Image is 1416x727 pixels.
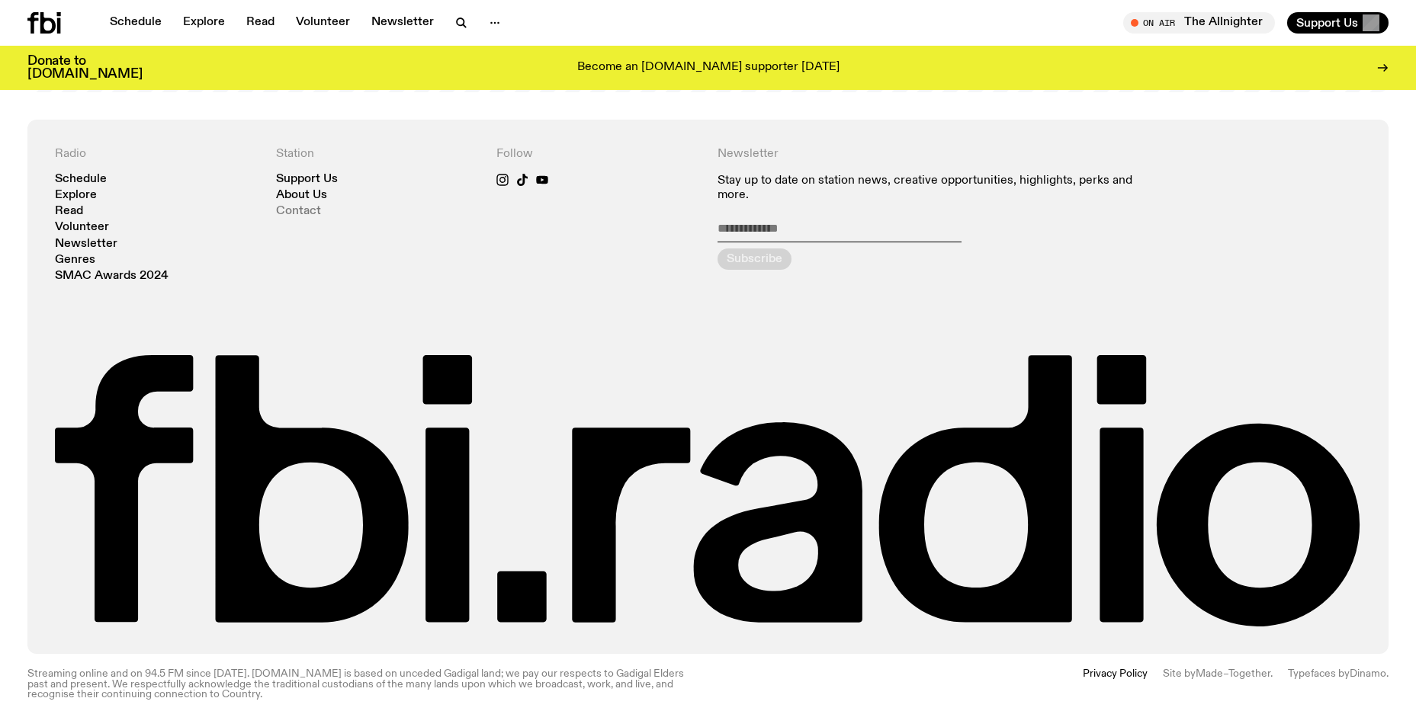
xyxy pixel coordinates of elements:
[237,12,284,34] a: Read
[55,222,109,233] a: Volunteer
[55,255,95,266] a: Genres
[362,12,443,34] a: Newsletter
[1350,668,1386,679] a: Dinamo
[718,174,1141,203] p: Stay up to date on station news, creative opportunities, highlights, perks and more.
[55,174,107,185] a: Schedule
[55,147,258,162] h4: Radio
[174,12,234,34] a: Explore
[276,174,338,185] a: Support Us
[1386,668,1389,679] span: .
[287,12,359,34] a: Volunteer
[1270,668,1273,679] span: .
[496,147,699,162] h4: Follow
[27,669,699,700] p: Streaming online and on 94.5 FM since [DATE]. [DOMAIN_NAME] is based on unceded Gadigal land; we ...
[1163,668,1196,679] span: Site by
[55,239,117,250] a: Newsletter
[1296,16,1358,30] span: Support Us
[101,12,171,34] a: Schedule
[1083,669,1148,700] a: Privacy Policy
[55,206,83,217] a: Read
[718,248,791,270] button: Subscribe
[1288,668,1350,679] span: Typefaces by
[577,61,840,75] p: Become an [DOMAIN_NAME] supporter [DATE]
[55,190,97,201] a: Explore
[1123,12,1275,34] button: On AirThe Allnighter
[1196,668,1270,679] a: Made–Together
[1287,12,1389,34] button: Support Us
[276,206,321,217] a: Contact
[276,147,479,162] h4: Station
[27,55,143,81] h3: Donate to [DOMAIN_NAME]
[55,271,169,282] a: SMAC Awards 2024
[718,147,1141,162] h4: Newsletter
[276,190,327,201] a: About Us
